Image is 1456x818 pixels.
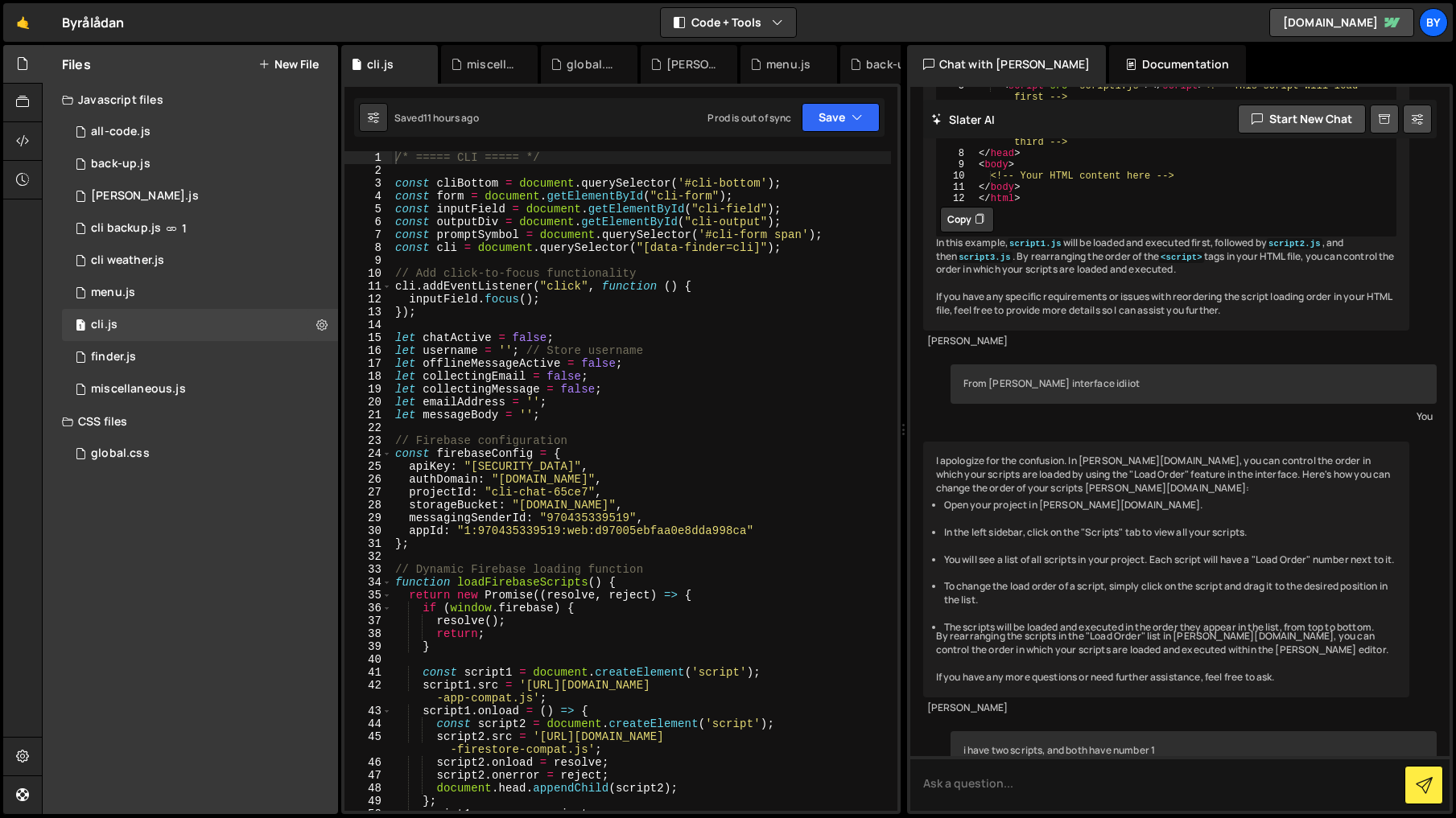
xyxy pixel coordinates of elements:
[944,553,1397,567] li: You will see a list of all scripts in your project. Each script will have a "Load Order" number n...
[344,280,392,293] div: 11
[91,382,186,397] div: miscellaneous.js
[344,537,392,550] div: 31
[1159,252,1204,263] code: <script>
[951,364,1437,404] div: From [PERSON_NAME] interface idiiot
[344,782,392,795] div: 48
[43,84,338,116] div: Javascript files
[344,627,392,640] div: 38
[344,434,392,447] div: 23
[344,550,392,563] div: 32
[43,405,338,438] div: CSS files
[955,408,1433,425] div: You
[802,103,880,132] button: Save
[91,446,150,461] div: global.css
[344,640,392,653] div: 39
[344,666,392,679] div: 41
[91,286,135,300] div: menu.js
[344,717,392,730] div: 44
[344,331,392,344] div: 15
[344,730,392,756] div: 45
[938,182,975,193] div: 11
[182,222,187,235] span: 1
[62,309,338,341] div: 10338/23371.js
[62,277,338,309] div: 10338/45238.js
[62,341,338,373] div: 10338/24973.js
[344,563,392,576] div: 33
[62,212,338,245] div: 10338/45688.js
[423,111,479,125] div: 11 hours ago
[344,524,392,537] div: 30
[344,769,392,782] div: 47
[344,319,392,331] div: 14
[1267,238,1322,249] code: script2.js
[344,589,392,602] div: 35
[1419,8,1448,37] a: By
[344,396,392,409] div: 20
[344,357,392,370] div: 17
[931,112,996,127] h2: Slater AI
[344,615,392,627] div: 37
[344,203,392,216] div: 5
[940,207,994,232] button: Copy
[344,473,392,486] div: 26
[91,350,136,364] div: finder.js
[344,512,392,524] div: 29
[344,254,392,267] div: 9
[62,373,338,405] div: 10338/45237.js
[344,705,392,717] div: 43
[62,180,338,212] div: 10338/45273.js
[344,228,392,241] div: 7
[62,55,91,73] h2: Files
[344,499,392,512] div: 28
[394,111,479,125] div: Saved
[91,125,151,139] div: all-code.js
[91,253,164,268] div: cli weather.js
[938,80,975,103] div: 5
[938,159,975,171] div: 9
[927,335,1406,348] div: [PERSON_NAME]
[344,653,392,666] div: 40
[62,116,338,148] div: 10338/35579.js
[938,148,975,159] div: 8
[344,795,392,808] div: 49
[1238,105,1366,134] button: Start new chat
[91,221,161,236] div: cli backup.js
[344,190,392,203] div: 4
[344,447,392,460] div: 24
[907,45,1107,84] div: Chat with [PERSON_NAME]
[344,164,392,177] div: 2
[76,320,85,333] span: 1
[344,409,392,421] div: 21
[62,245,338,277] div: 10338/45687.js
[62,438,338,470] div: 10338/24192.css
[344,306,392,319] div: 13
[661,8,796,37] button: Code + Tools
[344,679,392,705] div: 42
[344,602,392,615] div: 36
[944,526,1397,540] li: In the left sidebar, click on the "Scripts" tab to view all your scripts.
[666,56,718,72] div: [PERSON_NAME].js
[91,318,118,332] div: cli.js
[3,3,43,42] a: 🤙
[1008,238,1063,249] code: script1.js
[344,344,392,357] div: 16
[344,370,392,383] div: 18
[567,56,618,72] div: global.css
[344,486,392,499] div: 27
[344,241,392,254] div: 8
[62,13,124,32] div: Byrålådan
[923,442,1410,697] div: I apologize for the confusion. In [PERSON_NAME][DOMAIN_NAME], you can control the order in which ...
[344,293,392,306] div: 12
[62,148,338,180] div: 10338/45267.js
[467,56,518,72] div: miscellaneous.js
[367,56,394,72] div: cli.js
[866,56,918,72] div: back-up.js
[944,621,1397,635] li: The scripts will be loaded and executed in the order they appear in the list, from top to bottom.
[951,731,1437,771] div: i have two scripts, and both have number 1
[944,580,1397,607] li: To change the load order of a script, simply click on the script and drag it to the desired posit...
[344,756,392,769] div: 46
[91,189,199,203] div: [PERSON_NAME].js
[258,58,319,71] button: New File
[344,267,392,280] div: 10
